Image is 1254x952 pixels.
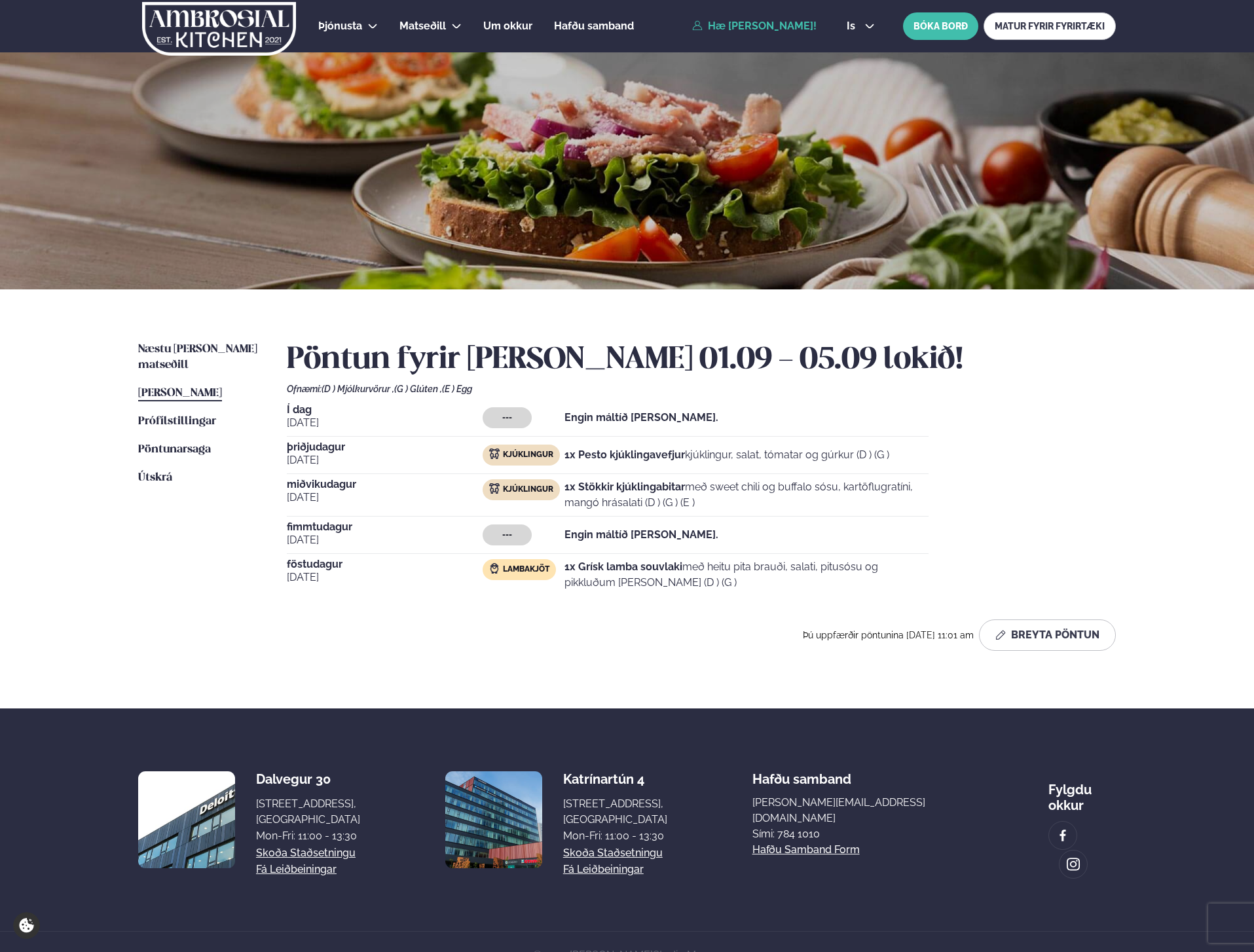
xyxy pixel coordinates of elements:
[502,412,512,423] span: ---
[138,442,211,458] a: Pöntunarsaga
[138,386,222,401] a: [PERSON_NAME]
[13,912,40,939] a: Cookie settings
[564,528,718,541] strong: Engin máltíð [PERSON_NAME].
[1066,857,1080,872] img: image alt
[564,449,685,461] strong: 1x Pesto kjúklingavefjur
[394,384,442,394] span: (G ) Glúten ,
[141,2,297,56] img: logo
[256,796,360,828] div: [STREET_ADDRESS], [GEOGRAPHIC_DATA]
[287,442,483,452] span: þriðjudagur
[564,559,929,591] p: með heitu pita brauði, salati, pitusósu og pikkluðum [PERSON_NAME] (D ) (G )
[803,630,974,640] span: Þú uppfærðir pöntunina [DATE] 11:01 am
[489,449,500,459] img: chicken.svg
[138,342,261,373] a: Næstu [PERSON_NAME] matseðill
[256,828,360,844] div: Mon-Fri: 11:00 - 13:30
[287,522,483,532] span: fimmtudagur
[1060,851,1087,878] a: image alt
[503,485,553,495] span: Kjúklingur
[847,21,859,31] span: is
[1049,822,1077,849] a: image alt
[1056,828,1070,843] img: image alt
[483,18,532,34] a: Um okkur
[138,388,222,399] span: [PERSON_NAME]
[836,21,885,31] button: is
[503,564,549,575] span: Lambakjöt
[554,20,634,32] span: Hafðu samband
[287,532,483,548] span: [DATE]
[287,342,1116,378] h2: Pöntun fyrir [PERSON_NAME] 01.09 - 05.09 lokið!
[138,344,257,371] span: Næstu [PERSON_NAME] matseðill
[138,470,172,486] a: Útskrá
[445,771,542,868] img: image alt
[399,18,446,34] a: Matseðill
[752,795,963,826] a: [PERSON_NAME][EMAIL_ADDRESS][DOMAIN_NAME]
[563,845,663,861] a: Skoða staðsetningu
[442,384,472,394] span: (E ) Egg
[692,20,817,32] a: Hæ [PERSON_NAME]!
[564,479,929,511] p: með sweet chili og buffalo sósu, kartöflugratíni, mangó hrásalati (D ) (G ) (E )
[563,862,644,877] a: Fá leiðbeiningar
[752,826,963,842] p: Sími: 784 1010
[287,570,483,585] span: [DATE]
[502,530,512,540] span: ---
[979,619,1116,651] button: Breyta Pöntun
[318,18,362,34] a: Þjónusta
[138,771,235,868] img: image alt
[287,559,483,570] span: föstudagur
[752,842,860,858] a: Hafðu samband form
[287,405,483,415] span: Í dag
[138,414,216,430] a: Prófílstillingar
[287,490,483,505] span: [DATE]
[318,20,362,32] span: Þjónusta
[903,12,978,40] button: BÓKA BORÐ
[399,20,446,32] span: Matseðill
[287,479,483,490] span: miðvikudagur
[287,452,483,468] span: [DATE]
[554,18,634,34] a: Hafðu samband
[287,415,483,431] span: [DATE]
[138,472,172,483] span: Útskrá
[984,12,1116,40] a: MATUR FYRIR FYRIRTÆKI
[287,384,1116,394] div: Ofnæmi:
[256,845,356,861] a: Skoða staðsetningu
[138,416,216,427] span: Prófílstillingar
[483,20,532,32] span: Um okkur
[564,481,685,493] strong: 1x Stökkir kjúklingabitar
[564,411,718,424] strong: Engin máltíð [PERSON_NAME].
[489,563,500,574] img: Lamb.svg
[564,447,889,463] p: kjúklingur, salat, tómatar og gúrkur (D ) (G )
[563,828,667,844] div: Mon-Fri: 11:00 - 13:30
[564,560,682,573] strong: 1x Grísk lamba souvlaki
[563,771,667,787] div: Katrínartún 4
[256,771,360,787] div: Dalvegur 30
[563,796,667,828] div: [STREET_ADDRESS], [GEOGRAPHIC_DATA]
[489,483,500,494] img: chicken.svg
[138,444,211,455] span: Pöntunarsaga
[1048,771,1116,813] div: Fylgdu okkur
[256,862,337,877] a: Fá leiðbeiningar
[503,450,553,460] span: Kjúklingur
[752,761,851,787] span: Hafðu samband
[322,384,394,394] span: (D ) Mjólkurvörur ,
